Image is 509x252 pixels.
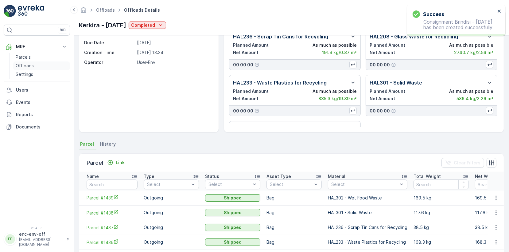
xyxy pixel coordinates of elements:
[410,205,472,220] td: 117.6 kg
[123,7,161,13] span: Offloads Details
[87,210,138,216] span: Parcel #1438
[87,195,138,201] a: Parcel #1439
[410,235,472,250] td: 168.3 kg
[318,96,357,102] p: 835.3 kg / 19.89 m³
[233,79,327,86] p: HAL233 - Waste Plastics for Recycling
[87,224,138,231] a: Parcel #1437
[205,238,260,246] button: Shipped
[60,28,66,33] p: ⌘B
[313,88,357,94] p: As much as possible
[141,205,202,220] td: Outgoing
[87,159,103,167] p: Parcel
[410,220,472,235] td: 38.5 kg
[16,44,58,50] p: MRF
[13,70,70,79] a: Settings
[475,173,499,179] p: Net Weight
[449,88,493,94] p: As much as possible
[13,61,70,70] a: Offloads
[454,49,493,56] p: 2740.7 kg / 2.56 m³
[441,158,484,168] button: Clear Filters
[141,191,202,205] td: Outgoing
[370,62,390,68] p: 00 00 00
[4,96,70,108] a: Events
[137,59,212,65] p: User-Env
[87,173,99,179] p: Name
[19,237,63,247] p: [EMAIL_ADDRESS][DOMAIN_NAME]
[325,191,410,205] td: HAL302 - Wet Food Waste
[233,88,269,94] p: Planned Amount
[141,235,202,250] td: Outgoing
[144,173,154,179] p: Type
[370,42,405,48] p: Planned Amount
[414,179,469,189] input: Search
[16,71,33,77] p: Settings
[370,33,458,40] p: HAL208 - Glass Waste for Recycling
[263,235,325,250] td: Bag
[224,224,242,230] p: Shipped
[454,160,480,166] p: Clear Filters
[147,181,189,187] p: Select
[370,88,405,94] p: Planned Amount
[233,49,258,56] p: Net Amount
[16,112,68,118] p: Reports
[4,226,70,230] span: v 1.49.3
[84,59,134,65] p: Operator
[224,210,242,216] p: Shipped
[263,205,325,220] td: Bag
[331,181,398,187] p: Select
[80,9,87,14] a: Homepage
[100,141,116,147] span: History
[266,173,291,179] p: Asset Type
[391,108,396,113] div: Help Tooltip Icon
[233,125,297,132] p: HAL302 - Wet Food Waste
[370,108,390,114] p: 00 00 00
[325,205,410,220] td: HAL301 - Solid Waste
[457,96,493,102] p: 586.4 kg / 2.26 m³
[79,21,126,30] p: Kerkira - [DATE]
[205,224,260,231] button: Shipped
[4,84,70,96] a: Users
[233,33,328,40] p: HAL236 - Scrap Tin Cans for Recycling
[84,40,134,46] p: Due Date
[4,5,16,17] img: logo
[233,96,258,102] p: Net Amount
[16,54,31,60] p: Parcels
[116,159,125,166] p: Link
[205,173,219,179] p: Status
[423,10,444,18] h3: Success
[19,231,63,237] p: enc-env-off
[13,53,70,61] a: Parcels
[4,108,70,121] a: Reports
[87,239,138,246] a: Parcel #1436
[233,42,269,48] p: Planned Amount
[96,7,115,13] a: Offloads
[263,191,325,205] td: Bag
[16,124,68,130] p: Documents
[16,87,68,93] p: Users
[84,49,134,56] p: Creation Time
[16,99,68,105] p: Events
[233,62,253,68] p: 00 00 00
[313,42,357,48] p: As much as possible
[80,141,94,147] span: Parcel
[370,79,422,86] p: HAL301 - Solid Waste
[254,62,259,67] div: Help Tooltip Icon
[87,179,138,189] input: Search
[325,235,410,250] td: HAL233 - Waste Plastics for Recycling
[205,209,260,216] button: Shipped
[4,121,70,133] a: Documents
[16,63,34,69] p: Offloads
[141,220,202,235] td: Outgoing
[208,181,251,187] p: Select
[325,220,410,235] td: HAL236 - Scrap Tin Cans for Recycling
[449,42,493,48] p: As much as possible
[254,108,259,113] div: Help Tooltip Icon
[410,191,472,205] td: 169.5 kg
[5,234,15,244] div: EE
[370,96,395,102] p: Net Amount
[205,194,260,202] button: Shipped
[233,108,253,114] p: 00 00 00
[497,9,502,14] button: close
[414,173,441,179] p: Total Weight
